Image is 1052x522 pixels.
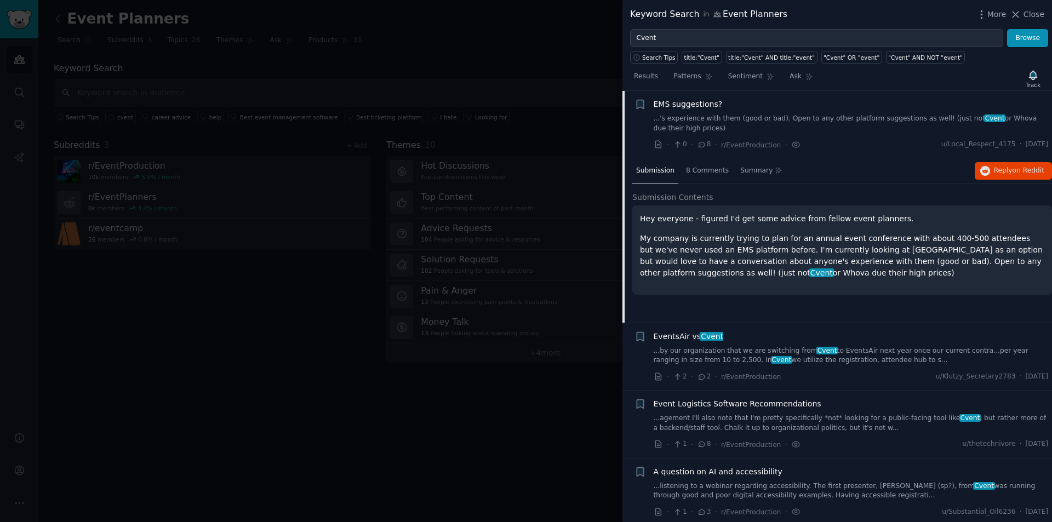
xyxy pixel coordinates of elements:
[785,139,787,151] span: ·
[886,51,965,64] a: "Cvent" AND NOT "event"
[987,9,1007,20] span: More
[654,481,1049,501] a: ...listening to a webinar regarding accessibility. The first presenter, [PERSON_NAME] (sp?), from...
[963,439,1016,449] span: u/thetechnivore
[771,356,792,364] span: Cvent
[640,233,1044,279] p: My company is currently trying to plan for an annual event conference with about 400-500 attendee...
[697,439,711,449] span: 8
[715,439,717,450] span: ·
[715,139,717,151] span: ·
[821,51,882,64] a: "Cvent" OR "event"
[726,51,817,64] a: title:"Cvent" AND title:"event"
[1007,29,1048,48] button: Browse
[667,506,669,518] span: ·
[697,372,711,382] span: 2
[1020,507,1022,517] span: ·
[1024,9,1044,20] span: Close
[1026,372,1048,382] span: [DATE]
[670,68,716,90] a: Patterns
[682,51,722,64] a: title:"Cvent"
[630,29,1003,48] input: Try a keyword related to your business
[976,9,1007,20] button: More
[809,268,834,277] span: Cvent
[941,140,1016,150] span: u/Local_Respect_4175
[785,439,787,450] span: ·
[1013,167,1044,174] span: on Reddit
[667,439,669,450] span: ·
[959,414,981,422] span: Cvent
[673,507,687,517] span: 1
[654,414,1049,433] a: ...agement I'll also note that I'm pretty specifically *not* looking for a public-facing tool lik...
[667,371,669,382] span: ·
[724,68,778,90] a: Sentiment
[1026,81,1040,89] div: Track
[691,506,693,518] span: ·
[984,114,1005,122] span: Cvent
[994,166,1044,176] span: Reply
[630,68,662,90] a: Results
[721,373,781,381] span: r/EventProduction
[740,166,773,176] span: Summary
[673,72,701,82] span: Patterns
[1022,67,1044,90] button: Track
[1026,507,1048,517] span: [DATE]
[1020,439,1022,449] span: ·
[816,347,838,354] span: Cvent
[673,140,687,150] span: 0
[1020,372,1022,382] span: ·
[715,506,717,518] span: ·
[636,166,674,176] span: Submission
[1026,439,1048,449] span: [DATE]
[1020,140,1022,150] span: ·
[654,398,821,410] a: Event Logistics Software Recommendations
[630,8,787,21] div: Keyword Search Event Planners
[786,68,817,90] a: Ask
[630,51,678,64] button: Search Tips
[1010,9,1044,20] button: Close
[790,72,802,82] span: Ask
[691,371,693,382] span: ·
[691,439,693,450] span: ·
[973,482,994,490] span: Cvent
[691,139,693,151] span: ·
[703,10,709,20] span: in
[654,466,782,478] a: A question on AI and accessibility
[654,331,724,342] a: EventsAir vsCvent
[667,139,669,151] span: ·
[1026,140,1048,150] span: [DATE]
[721,508,781,516] span: r/EventProduction
[686,166,729,176] span: 8 Comments
[936,372,1016,382] span: u/Klutzy_Secretary2783
[785,506,787,518] span: ·
[697,140,711,150] span: 8
[654,331,724,342] span: EventsAir vs
[721,141,781,149] span: r/EventProduction
[684,54,720,61] div: title:"Cvent"
[888,54,963,61] div: "Cvent" AND NOT "event"
[697,507,711,517] span: 3
[654,99,723,110] a: EMS suggestions?
[975,162,1052,180] button: Replyon Reddit
[673,439,687,449] span: 1
[942,507,1016,517] span: u/Substantial_Oil6236
[715,371,717,382] span: ·
[634,72,658,82] span: Results
[654,114,1049,133] a: ...'s experience with them (good or bad). Open to any other platform suggestions as well! (just n...
[673,372,687,382] span: 2
[642,54,676,61] span: Search Tips
[700,332,724,341] span: Cvent
[824,54,879,61] div: "Cvent" OR "event"
[632,192,713,203] span: Submission Contents
[728,72,763,82] span: Sentiment
[640,213,1044,225] p: Hey everyone - figured I'd get some advice from fellow event planners.
[728,54,815,61] div: title:"Cvent" AND title:"event"
[721,441,781,449] span: r/EventProduction
[654,346,1049,365] a: ...by our organization that we are switching fromCventto EventsAir next year once our current con...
